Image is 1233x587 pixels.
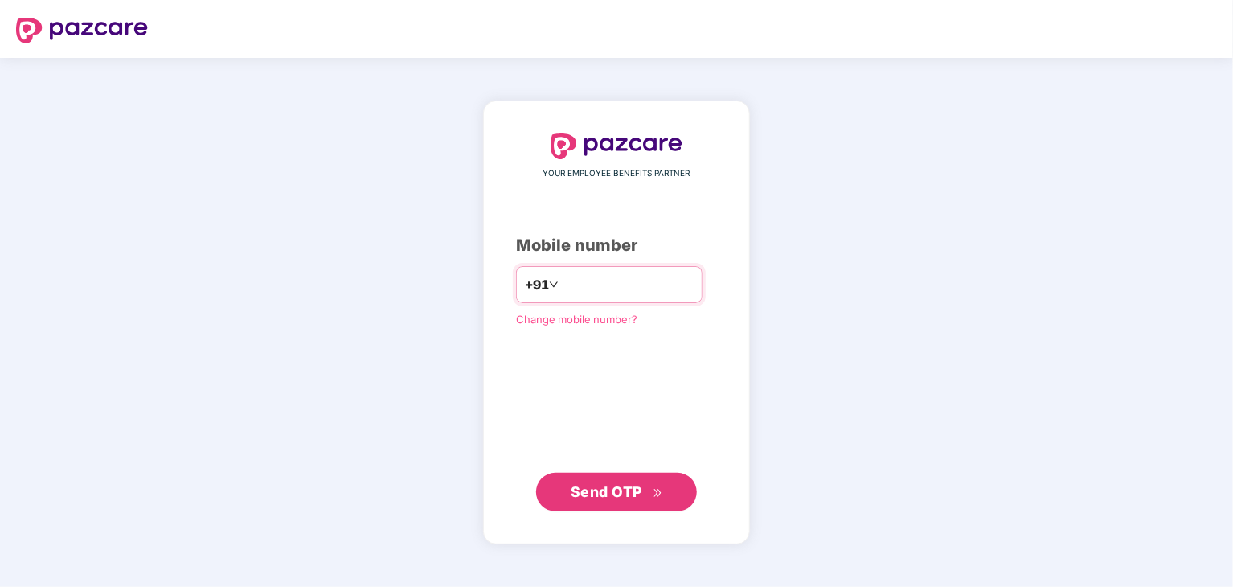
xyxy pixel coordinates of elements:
[549,280,559,289] span: down
[571,483,642,500] span: Send OTP
[516,313,637,326] a: Change mobile number?
[653,488,663,499] span: double-right
[551,133,682,159] img: logo
[536,473,697,511] button: Send OTPdouble-right
[16,18,148,43] img: logo
[516,233,717,258] div: Mobile number
[525,275,549,295] span: +91
[543,167,690,180] span: YOUR EMPLOYEE BENEFITS PARTNER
